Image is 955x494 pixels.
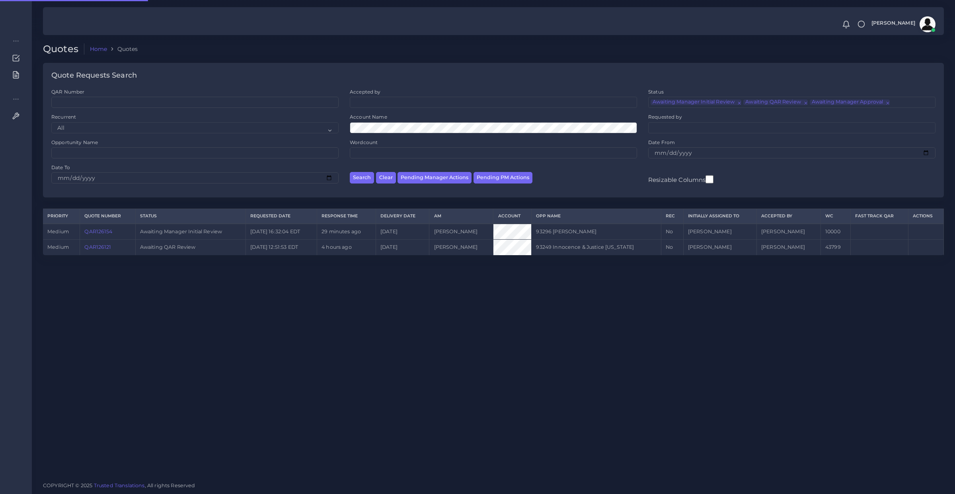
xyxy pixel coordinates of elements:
button: Search [350,172,374,184]
span: [PERSON_NAME] [871,21,915,26]
td: [DATE] [376,224,429,240]
th: Status [135,209,246,224]
span: , All rights Reserved [145,481,195,490]
th: Response Time [317,209,376,224]
td: 93296 [PERSON_NAME] [532,224,661,240]
td: [PERSON_NAME] [756,224,821,240]
td: 10000 [821,224,850,240]
label: Wordcount [350,139,378,146]
li: Awaiting Manager Initial Review [651,100,741,105]
th: Accepted by [756,209,821,224]
h4: Quote Requests Search [51,71,137,80]
label: Account Name [350,113,387,120]
th: Requested Date [246,209,317,224]
label: Opportunity Name [51,139,98,146]
li: Awaiting Manager Approval [810,100,890,105]
th: Priority [43,209,80,224]
td: 4 hours ago [317,240,376,255]
td: Awaiting Manager Initial Review [135,224,246,240]
a: QAR126121 [84,244,111,250]
span: COPYRIGHT © 2025 [43,481,195,490]
img: avatar [920,16,936,32]
td: [DATE] 12:51:53 EDT [246,240,317,255]
td: [PERSON_NAME] [429,240,493,255]
a: Trusted Translations [94,482,145,488]
th: Delivery Date [376,209,429,224]
th: Initially Assigned to [683,209,756,224]
a: Home [90,45,107,53]
label: Resizable Columns [648,174,713,184]
button: Pending PM Actions [474,172,532,184]
button: Clear [376,172,396,184]
button: Pending Manager Actions [398,172,472,184]
th: Fast Track QAR [850,209,908,224]
span: medium [47,228,69,234]
td: [PERSON_NAME] [756,240,821,255]
label: Date To [51,164,70,171]
td: [DATE] [376,240,429,255]
td: 29 minutes ago [317,224,376,240]
td: No [661,224,683,240]
h2: Quotes [43,43,84,55]
label: Status [648,88,664,95]
td: [DATE] 16:32:04 EDT [246,224,317,240]
a: [PERSON_NAME]avatar [867,16,938,32]
span: medium [47,244,69,250]
th: AM [429,209,493,224]
li: Quotes [107,45,138,53]
label: Date From [648,139,675,146]
td: No [661,240,683,255]
td: 43799 [821,240,850,255]
td: [PERSON_NAME] [683,224,756,240]
th: REC [661,209,683,224]
td: [PERSON_NAME] [683,240,756,255]
th: Quote Number [80,209,135,224]
th: Account [493,209,532,224]
label: QAR Number [51,88,84,95]
td: [PERSON_NAME] [429,224,493,240]
a: QAR126154 [84,228,112,234]
label: Recurrent [51,113,76,120]
td: 93249 Innocence & Justice [US_STATE] [532,240,661,255]
label: Requested by [648,113,682,120]
th: Actions [908,209,944,224]
li: Awaiting QAR Review [743,100,808,105]
label: Accepted by [350,88,381,95]
th: WC [821,209,850,224]
th: Opp Name [532,209,661,224]
input: Resizable Columns [706,174,713,184]
td: Awaiting QAR Review [135,240,246,255]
